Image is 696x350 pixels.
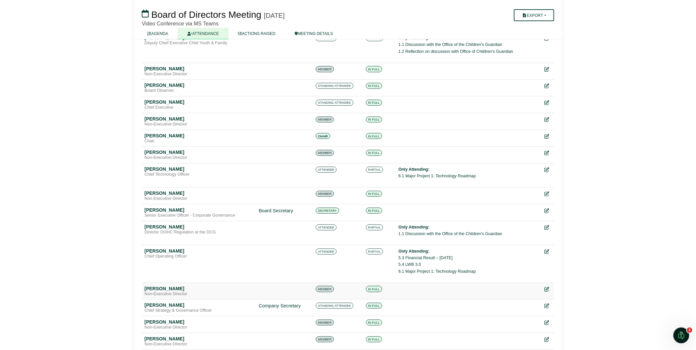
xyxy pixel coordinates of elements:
div: Non-Executive Director [145,325,254,330]
span: Board of Directors Meeting [151,10,261,20]
div: [PERSON_NAME] [145,166,254,172]
div: Only Attending: [399,224,539,230]
div: [PERSON_NAME] [145,116,254,122]
div: Edit [545,99,552,107]
div: Only Attending: [399,166,539,173]
div: [PERSON_NAME] [145,286,254,292]
span: STANDING ATTENDEE [316,303,353,309]
div: Edit [545,319,552,327]
span: IN FULL [366,191,382,197]
li: 1.1 Discussion with the Office of the Children's Guardian [399,41,539,48]
div: [PERSON_NAME] [145,224,254,230]
a: ATTENDANCE [178,28,228,39]
span: IN FULL [366,133,382,139]
li: 6.1 Major Project 1: Technology Roadmap [399,173,539,179]
button: Export [514,9,554,21]
span: ATTENDEE [316,249,337,255]
span: IN FULL [366,66,382,72]
span: STANDING ATTENDEE [316,100,353,106]
span: PARTIAL [366,249,384,255]
div: Edit [545,133,552,140]
div: Senior Executive Officer - Corporate Governance [145,213,254,218]
li: 6.1 Major Project 1: Technology Roadmap [399,268,539,275]
a: AGENDA [138,28,178,39]
div: Only Attending: [399,248,539,255]
div: [PERSON_NAME] [145,133,254,139]
li: 1.2 Reflection on discussion with Office of Children's Guardian [399,48,539,55]
li: 5.4 LWB 3.0 [399,261,539,268]
div: Edit [545,224,552,231]
span: IN FULL [366,336,382,342]
div: Edit [545,207,552,215]
div: Chief Executive [145,105,254,110]
div: Non-Executive Director [145,292,254,297]
span: IN FULL [366,83,382,89]
div: [PERSON_NAME] [145,99,254,105]
div: Edit [545,166,552,174]
div: Chief Operating Officer [145,254,254,259]
div: Edit [545,286,552,293]
span: STANDING ATTENDEE [316,83,353,89]
div: Edit [545,66,552,73]
div: [PERSON_NAME] [145,149,254,155]
span: PARTIAL [366,225,384,230]
div: Non-Executive Director [145,342,254,347]
div: [PERSON_NAME] [145,207,254,213]
div: Non-Executive Director [145,72,254,77]
div: [PERSON_NAME] [145,66,254,72]
span: MEMBER [316,336,334,342]
a: MEETING DETAILS [285,28,343,39]
span: IN FULL [366,320,382,326]
div: Non-Executive Director [145,122,254,127]
span: 2 [687,328,692,333]
div: [DATE] [264,12,285,19]
span: MEMBER [316,286,334,292]
div: Edit [545,336,552,343]
span: IN FULL [366,208,382,214]
div: Edit [545,248,552,256]
span: IN FULL [366,303,382,309]
span: MEMBER [316,117,334,122]
div: [PERSON_NAME] [145,190,254,196]
div: Board Observer [145,88,254,93]
li: 5.3 Financial Result – [DATE] [399,255,539,261]
span: ATTENDEE [316,167,337,173]
div: Edit [545,82,552,90]
div: Board Secretary [259,207,311,215]
div: [PERSON_NAME] [145,319,254,325]
div: Deputy Chief Executive Child Youth & Family [145,41,254,46]
div: Chair [145,139,254,144]
div: Company Secretary [259,302,311,310]
span: IN FULL [366,100,382,106]
span: IN FULL [366,286,382,292]
span: IN FULL [366,117,382,122]
span: ATTENDEE [316,225,337,230]
span: Video Conference via MS Teams [142,21,219,26]
span: MEMBER [316,150,334,156]
div: [PERSON_NAME] [145,82,254,88]
div: [PERSON_NAME] [145,336,254,342]
div: Edit [545,302,552,310]
div: Director OOHC Regulation at the OCG [145,230,254,235]
div: [PERSON_NAME] [145,248,254,254]
span: MEMBER [316,320,334,326]
span: IN FULL [366,150,382,156]
div: Edit [545,190,552,198]
span: PARTIAL [366,167,384,173]
div: Non-Executive Director [145,155,254,160]
div: Chief Strategy & Governance Officer [145,308,254,313]
div: Chief Technology Officer [145,172,254,177]
span: MEMBER [316,191,334,197]
a: ACTIONS RAISED [229,28,285,39]
span: CHAIR [316,133,330,139]
div: Non-Executive Director [145,196,254,201]
span: MEMBER [316,66,334,72]
span: SECRETARY [316,208,339,214]
div: [PERSON_NAME] [145,302,254,308]
div: Edit [545,149,552,157]
div: Edit [545,116,552,123]
iframe: Intercom live chat [674,328,689,343]
li: 1.1 Discussion with the Office of the Children's Guardian [399,230,539,237]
